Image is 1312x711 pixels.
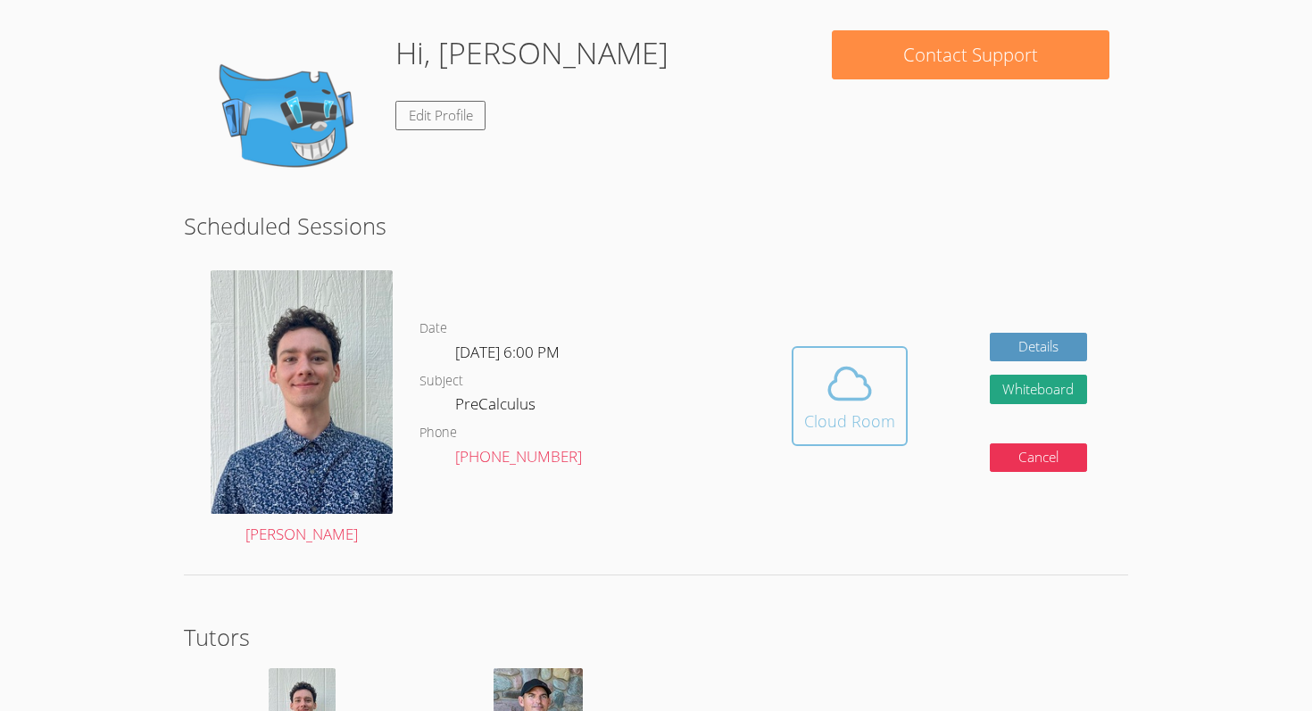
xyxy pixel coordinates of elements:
h2: Scheduled Sessions [184,209,1128,243]
img: headshot_cropped_lowerRes.jpg [211,270,394,514]
button: Whiteboard [990,375,1088,404]
a: [PERSON_NAME] [211,270,394,548]
h1: Hi, [PERSON_NAME] [395,30,668,76]
a: [PHONE_NUMBER] [455,446,582,467]
dt: Subject [419,370,463,393]
dd: PreCalculus [455,392,539,422]
a: Details [990,333,1088,362]
img: default.png [203,30,381,209]
button: Contact Support [832,30,1109,79]
h2: Tutors [184,620,1128,654]
button: Cancel [990,443,1088,473]
span: [DATE] 6:00 PM [455,342,560,362]
button: Cloud Room [792,346,908,446]
dt: Phone [419,422,457,444]
dt: Date [419,318,447,340]
a: Edit Profile [395,101,486,130]
div: Cloud Room [804,409,895,434]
